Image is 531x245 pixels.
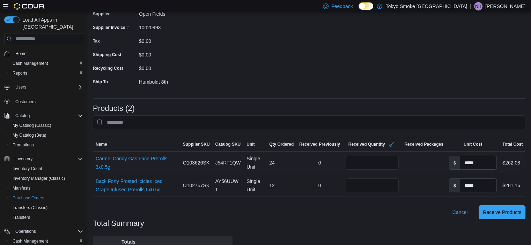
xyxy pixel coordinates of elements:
span: Cash Management [10,59,83,68]
label: $ [449,156,460,169]
span: Reports [13,70,27,76]
a: My Catalog (Classic) [10,121,54,130]
div: $0.00 [139,63,233,71]
span: My Catalog (Beta) [13,132,46,138]
a: Purchase Orders [10,194,47,202]
span: Transfers [10,213,83,222]
span: My Catalog (Classic) [13,123,51,128]
span: Received Packages [404,141,443,147]
a: Reports [10,69,30,77]
span: Inventory Count [13,166,42,171]
span: Promotions [10,141,83,149]
div: 12 [266,178,296,192]
span: Manifests [13,185,30,191]
button: Manifests [7,183,86,193]
span: Load All Apps in [GEOGRAPHIC_DATA] [20,16,83,30]
span: My Catalog (Classic) [10,121,83,130]
span: Promotions [13,142,34,148]
span: Qty Ordered [269,141,294,147]
span: Manifests [10,184,83,192]
span: Inventory Manager (Classic) [10,174,83,183]
button: Cancel [450,205,471,219]
button: Users [1,82,86,92]
span: Supplier SKU [183,141,210,147]
button: Transfers (Classic) [7,203,86,213]
span: Customers [13,97,83,106]
span: Feedback [331,3,353,10]
img: Cova [14,3,45,10]
span: Purchase Orders [10,194,83,202]
span: O102757SK [183,181,209,190]
span: Home [15,51,27,56]
button: Inventory Manager (Classic) [7,174,86,183]
div: 0 [296,178,343,192]
h3: Total Summary [93,219,144,228]
span: NH [475,2,481,10]
button: Name [93,139,180,150]
a: Inventory Manager (Classic) [10,174,68,183]
span: Name [96,141,107,147]
a: Transfers [10,213,33,222]
a: Home [13,49,29,58]
span: Reports [10,69,83,77]
div: 24 [266,156,296,170]
span: Purchase Orders [13,195,44,201]
span: Operations [15,229,36,234]
span: Catalog [15,113,30,118]
button: My Catalog (Classic) [7,121,86,130]
span: Users [13,83,83,91]
span: Cancel [452,209,468,216]
button: Catalog [1,111,86,121]
button: Operations [1,227,86,236]
button: Users [13,83,29,91]
p: Tokyo Smoke [GEOGRAPHIC_DATA] [386,2,467,10]
a: Cash Management [10,59,51,68]
span: Received Quantity [348,141,385,147]
span: Unit [246,141,255,147]
span: Transfers [13,215,30,220]
span: Inventory [13,155,83,163]
span: Home [13,49,83,58]
span: Receive Products [483,209,521,216]
button: Reports [7,68,86,78]
a: Transfers (Classic) [10,204,50,212]
p: | [470,2,471,10]
span: Catalog SKU [215,141,241,147]
span: Received Previously [299,141,340,147]
button: Catalog [13,112,32,120]
span: Inventory [15,156,32,162]
button: Receive Products [479,205,525,219]
span: Inventory Manager (Classic) [13,176,65,181]
label: Supplier [93,11,110,17]
span: Unit Cost [464,141,482,147]
span: J54RT1QW [215,159,241,167]
a: Inventory Count [10,164,45,173]
a: Customers [13,98,38,106]
label: $ [449,179,460,192]
div: 10020993 [139,22,233,30]
div: Humboldt 8th [139,76,233,85]
span: Inventory Count [10,164,83,173]
button: Customers [1,96,86,106]
a: Manifests [10,184,33,192]
a: Carmel Candy Gas Face Prerolls 3x0.5g [96,154,177,171]
label: Recycling Cost [93,66,123,71]
label: Shipping Cost [93,52,121,58]
span: Received Quantity [348,140,396,148]
button: Transfers [7,213,86,222]
div: $0.00 [139,49,233,58]
input: This is a search bar. After typing your query, hit enter to filter the results lower in the page. [93,115,525,129]
a: Promotions [10,141,37,149]
button: Operations [13,227,39,236]
button: Inventory Count [7,164,86,174]
div: 0 [296,156,343,170]
span: Operations [13,227,83,236]
button: Inventory [1,154,86,164]
span: Users [15,84,26,90]
span: Transfers (Classic) [10,204,83,212]
button: Catalog SKU [212,139,244,150]
button: Supplier SKU [180,139,213,150]
span: Customers [15,99,36,105]
span: Catalog [13,112,83,120]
